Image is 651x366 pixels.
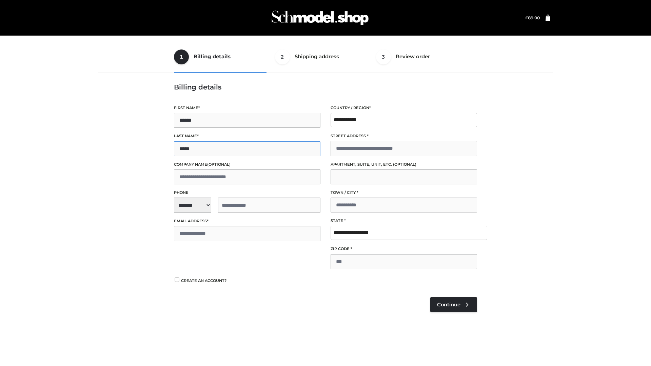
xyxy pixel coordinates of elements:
span: Create an account? [181,278,227,283]
label: ZIP Code [331,246,477,252]
span: (optional) [207,162,231,167]
bdi: 89.00 [525,15,540,20]
img: Schmodel Admin 964 [269,4,371,31]
a: £89.00 [525,15,540,20]
label: Street address [331,133,477,139]
label: Country / Region [331,105,477,111]
label: Last name [174,133,320,139]
input: Create an account? [174,278,180,282]
a: Continue [430,297,477,312]
label: Phone [174,189,320,196]
label: Town / City [331,189,477,196]
label: Company name [174,161,320,168]
span: Continue [437,302,460,308]
label: Email address [174,218,320,224]
label: State [331,218,477,224]
span: £ [525,15,528,20]
span: (optional) [393,162,416,167]
label: First name [174,105,320,111]
h3: Billing details [174,83,477,91]
label: Apartment, suite, unit, etc. [331,161,477,168]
